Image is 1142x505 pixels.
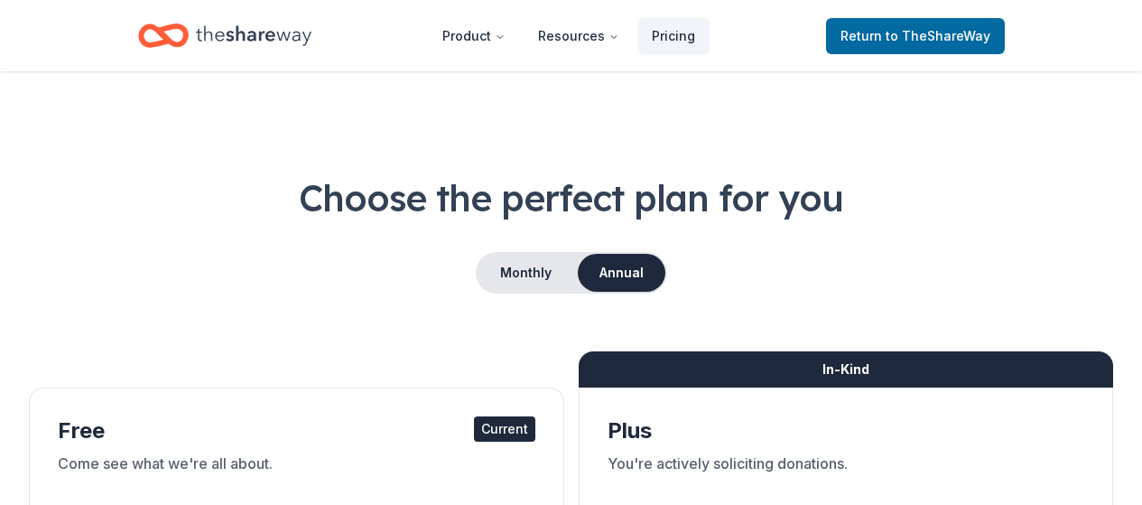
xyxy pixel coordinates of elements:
[524,18,634,54] button: Resources
[579,351,1114,388] div: In-Kind
[608,416,1085,445] div: Plus
[886,28,990,43] span: to TheShareWay
[840,25,990,47] span: Return
[138,14,311,57] a: Home
[826,18,1005,54] a: Returnto TheShareWay
[474,416,535,442] div: Current
[428,18,520,54] button: Product
[428,14,710,57] nav: Main
[58,453,535,503] div: Come see what we're all about.
[478,254,574,292] button: Monthly
[637,18,710,54] a: Pricing
[608,453,1085,503] div: You're actively soliciting donations.
[29,173,1113,223] h1: Choose the perfect plan for you
[58,416,535,445] div: Free
[578,254,665,292] button: Annual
